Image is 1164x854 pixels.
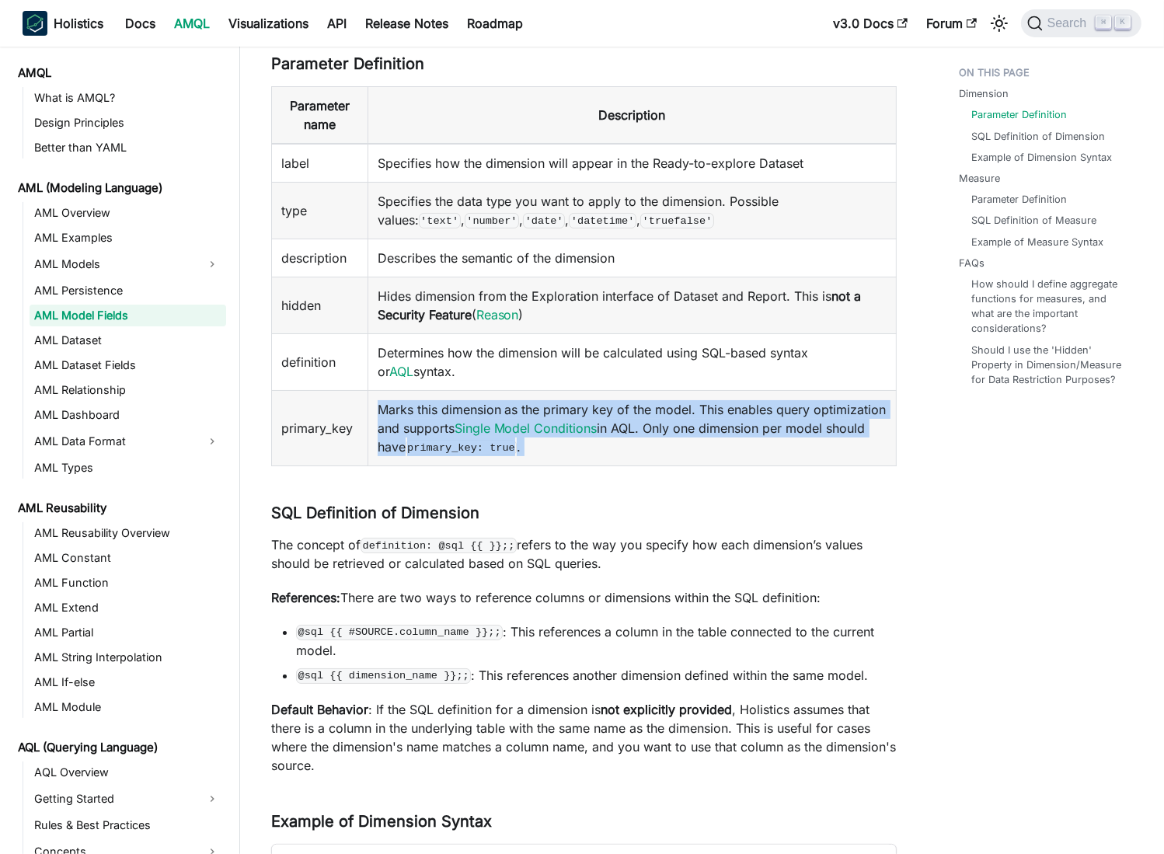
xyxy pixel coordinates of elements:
td: Specifies the data type you want to apply to the dimension. Possible values: , , , , [368,183,896,239]
a: How should I define aggregate functions for measures, and what are the important considerations? [971,277,1126,336]
a: Forum [917,11,986,36]
a: AML Overview [30,202,226,224]
code: @sql {{ dimension_name }};; [296,668,471,684]
td: Marks this dimension as the primary key of the model. This enables query optimization and support... [368,391,896,466]
a: Single Model Conditions [455,420,598,436]
button: Expand sidebar category 'AML Models' [198,252,226,277]
a: AML Models [30,252,198,277]
td: description [272,239,368,277]
a: AQL [389,364,413,379]
a: What is AMQL? [30,87,226,109]
a: AML Reusability Overview [30,522,226,544]
td: Describes the semantic of the dimension [368,239,896,277]
code: definition: @sql {{ }};; [361,538,517,553]
a: AML (Modeling Language) [13,177,226,199]
strong: References: [271,590,340,605]
a: Measure [959,171,1000,186]
b: Holistics [54,14,103,33]
td: Determines how the dimension will be calculated using SQL-based syntax or syntax. [368,334,896,391]
code: primary_key: true [406,440,518,455]
h3: Parameter Definition [271,54,897,74]
td: definition [272,334,368,391]
kbd: K [1115,16,1131,30]
a: SQL Definition of Measure [971,213,1096,228]
a: Visualizations [219,11,318,36]
a: Parameter Definition [971,107,1067,122]
a: AML Dashboard [30,404,226,426]
a: Reason [476,307,519,322]
li: : This references another dimension defined within the same model. [296,666,897,685]
a: API [318,11,356,36]
a: AQL Overview [30,762,226,783]
button: Switch between dark and light mode (currently light mode) [987,11,1012,36]
h3: SQL Definition of Dimension [271,504,897,523]
nav: Docs sidebar [7,47,240,854]
a: Should I use the 'Hidden' Property in Dimension/Measure for Data Restriction Purposes? [971,343,1126,388]
strong: not explicitly provided [601,702,732,717]
li: : This references a column in the table connected to the current model. [296,622,897,660]
th: Description [368,87,896,145]
a: AML Examples [30,227,226,249]
a: AML Extend [30,597,226,619]
a: Release Notes [356,11,458,36]
p: There are two ways to reference columns or dimensions within the SQL definition: [271,588,897,607]
a: AML If-else [30,671,226,693]
a: HolisticsHolistics [23,11,103,36]
a: Better than YAML [30,137,226,159]
a: AMQL [13,62,226,84]
a: Example of Measure Syntax [971,235,1103,249]
a: Parameter Definition [971,192,1067,207]
p: : If the SQL definition for a dimension is , Holistics assumes that there is a column in the unde... [271,700,897,775]
td: type [272,183,368,239]
kbd: ⌘ [1096,16,1111,30]
a: AQL (Querying Language) [13,737,226,758]
code: 'datetime' [569,213,636,228]
td: label [272,144,368,183]
a: AML Partial [30,622,226,643]
a: AML Persistence [30,280,226,302]
td: Specifies how the dimension will appear in the Ready-to-explore Dataset [368,144,896,183]
td: Hides dimension from the Exploration interface of Dataset and Report. This is ( ) [368,277,896,334]
td: hidden [272,277,368,334]
a: AML Data Format [30,429,198,454]
img: Holistics [23,11,47,36]
p: The concept of refers to the way you specify how each dimension’s values should be retrieved or c... [271,535,897,573]
a: SQL Definition of Dimension [971,129,1105,144]
a: Getting Started [30,786,198,811]
a: AML Constant [30,547,226,569]
td: primary_key [272,391,368,466]
a: Docs [116,11,165,36]
code: 'number' [465,213,519,228]
a: FAQs [959,256,985,270]
h3: Example of Dimension Syntax [271,812,897,831]
a: AML Function [30,572,226,594]
a: AML Reusability [13,497,226,519]
button: Expand sidebar category 'Getting Started' [198,786,226,811]
button: Expand sidebar category 'AML Data Format' [198,429,226,454]
code: 'truefalse' [640,213,714,228]
a: AML Dataset Fields [30,354,226,376]
a: AML Types [30,457,226,479]
code: 'date' [523,213,565,228]
code: 'text' [419,213,461,228]
th: Parameter name [272,87,368,145]
a: Design Principles [30,112,226,134]
strong: Default Behavior [271,702,368,717]
code: @sql {{ #SOURCE.column_name }};; [296,625,503,640]
a: AML String Interpolation [30,647,226,668]
a: Example of Dimension Syntax [971,150,1112,165]
a: AML Model Fields [30,305,226,326]
a: Rules & Best Practices [30,814,226,836]
a: AML Module [30,696,226,718]
a: v3.0 Docs [824,11,917,36]
a: Dimension [959,86,1009,101]
a: AML Dataset [30,329,226,351]
a: AML Relationship [30,379,226,401]
button: Search (Command+K) [1021,9,1141,37]
span: Search [1043,16,1096,30]
a: AMQL [165,11,219,36]
a: Roadmap [458,11,532,36]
